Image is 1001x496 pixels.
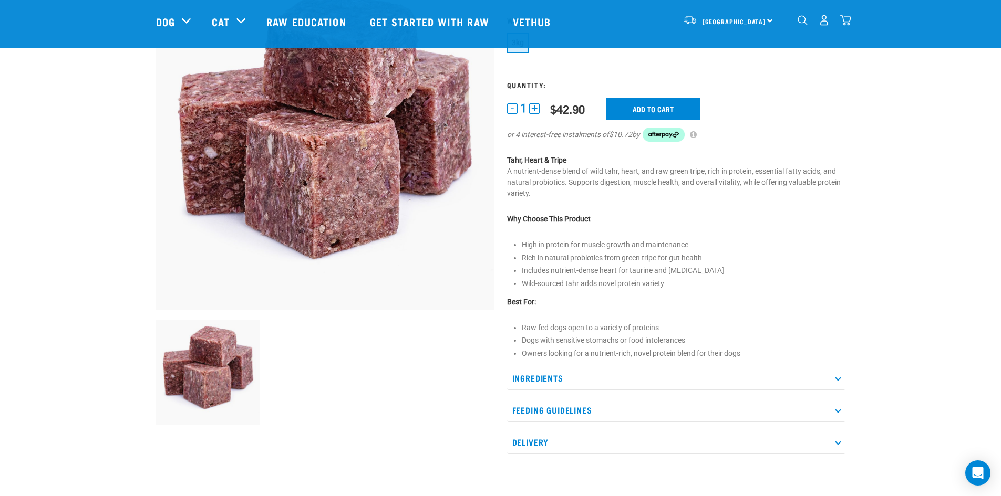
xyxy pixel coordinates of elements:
[507,366,845,390] p: Ingredients
[359,1,502,43] a: Get started with Raw
[965,460,990,486] div: Open Intercom Messenger
[522,239,845,250] p: High in protein for muscle growth and maintenance
[522,348,845,359] li: Owners looking for a nutrient-rich, novel protein blend for their dogs
[507,155,845,199] p: A nutrient-dense blend of wild tahr, heart, and raw green tripe, rich in protein, essential fatty...
[507,430,845,454] p: Delivery
[156,14,175,29] a: Dog
[840,15,851,26] img: home-icon@2x.png
[256,1,359,43] a: Raw Education
[507,81,845,89] h3: Quantity:
[606,98,700,120] input: Add to cart
[507,128,845,142] div: or 4 interest-free instalments of by
[507,398,845,422] p: Feeding Guidelines
[522,335,845,346] li: Dogs with sensitive stomachs or food intolerances
[156,320,261,425] img: Tahr Heart Tripe Mix 01
[507,215,591,223] strong: Why Choose This Product
[798,15,808,25] img: home-icon-1@2x.png
[550,102,585,115] div: $42.90
[507,156,566,164] strong: Tahr, Heart & Tripe
[522,278,845,289] p: Wild-sourced tahr adds novel protein variety
[643,128,685,142] img: Afterpay
[703,19,766,23] span: [GEOGRAPHIC_DATA]
[683,15,697,25] img: van-moving.png
[507,103,518,114] button: -
[819,15,830,26] img: user.png
[529,103,540,114] button: +
[212,14,230,29] a: Cat
[520,103,527,114] span: 1
[522,265,845,276] p: Includes nutrient-dense heart for taurine and [MEDICAL_DATA]
[502,1,564,43] a: Vethub
[507,298,536,306] strong: Best For:
[522,252,845,263] p: Rich in natural probiotics from green tripe for gut health
[522,322,845,333] li: Raw fed dogs open to a variety of proteins
[609,129,632,140] span: $10.72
